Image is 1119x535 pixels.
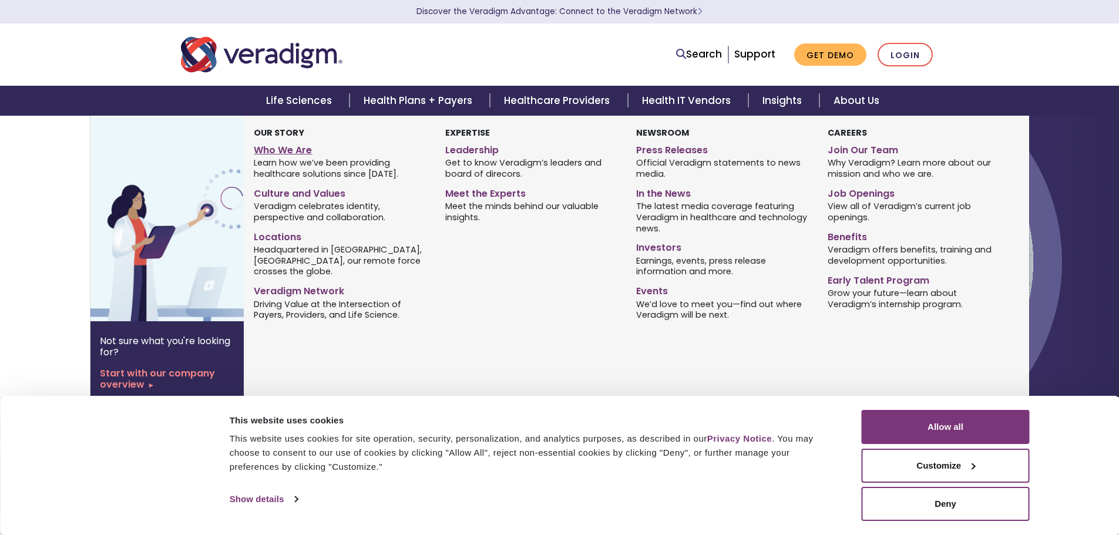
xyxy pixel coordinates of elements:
[254,243,427,277] span: Headquartered in [GEOGRAPHIC_DATA], [GEOGRAPHIC_DATA], our remote force crosses the globe.
[819,86,893,116] a: About Us
[636,237,809,254] a: Investors
[636,157,809,180] span: Official Veradigm statements to news media.
[416,6,703,17] a: Discover the Veradigm Advantage: Connect to the Veradigm NetworkLearn More
[252,86,350,116] a: Life Sciences
[828,270,1001,287] a: Early Talent Program
[734,47,775,61] a: Support
[254,200,427,223] span: Veradigm celebrates identity, perspective and collaboration.
[636,127,689,139] strong: Newsroom
[445,183,619,200] a: Meet the Experts
[676,46,722,62] a: Search
[254,281,427,298] a: Veradigm Network
[748,86,819,116] a: Insights
[230,490,298,508] a: Show details
[636,200,809,234] span: The latest media coverage featuring Veradigm in healthcare and technology news.
[697,6,703,17] span: Learn More
[862,487,1030,521] button: Deny
[828,243,1001,266] span: Veradigm offers benefits, training and development opportunities.
[828,140,1001,157] a: Join Our Team
[254,183,427,200] a: Culture and Values
[828,183,1001,200] a: Job Openings
[862,449,1030,483] button: Customize
[636,281,809,298] a: Events
[100,368,234,390] a: Start with our company overview
[230,413,835,428] div: This website uses cookies
[254,227,427,244] a: Locations
[445,127,490,139] strong: Expertise
[636,183,809,200] a: In the News
[828,200,1001,223] span: View all of Veradigm’s current job openings.
[794,43,866,66] a: Get Demo
[445,157,619,180] span: Get to know Veradigm’s leaders and board of direcors.
[181,35,342,74] img: Veradigm logo
[445,140,619,157] a: Leadership
[254,140,427,157] a: Who We Are
[707,433,772,443] a: Privacy Notice
[100,335,234,358] p: Not sure what you're looking for?
[254,127,304,139] strong: Our Story
[445,200,619,223] span: Meet the minds behind our valuable insights.
[636,254,809,277] span: Earnings, events, press release information and more.
[628,86,748,116] a: Health IT Vendors
[254,298,427,321] span: Driving Value at the Intersection of Payers, Providers, and Life Science.
[828,157,1001,180] span: Why Veradigm? Learn more about our mission and who we are.
[230,432,835,474] div: This website uses cookies for site operation, security, personalization, and analytics purposes, ...
[350,86,490,116] a: Health Plans + Payers
[828,287,1001,309] span: Grow your future—learn about Veradigm’s internship program.
[90,116,280,321] img: Vector image of Veradigm’s Story
[490,86,627,116] a: Healthcare Providers
[254,157,427,180] span: Learn how we’ve been providing healthcare solutions since [DATE].
[862,410,1030,444] button: Allow all
[878,43,933,67] a: Login
[636,298,809,321] span: We’d love to meet you—find out where Veradigm will be next.
[636,140,809,157] a: Press Releases
[828,227,1001,244] a: Benefits
[828,127,867,139] strong: Careers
